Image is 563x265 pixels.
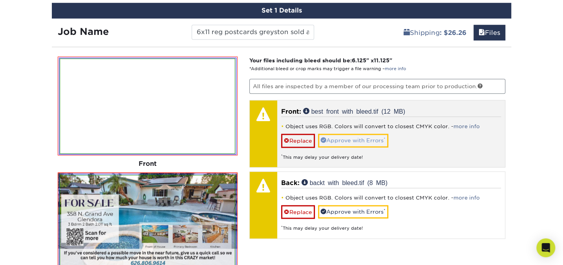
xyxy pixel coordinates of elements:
[404,29,410,36] span: shipping
[281,205,315,219] a: Replace
[192,25,314,40] input: Enter a job name
[249,79,506,94] p: All files are inspected by a member of our processing team prior to production.
[281,194,501,201] li: Object uses RGB. Colors will convert to closest CMYK color. -
[281,123,501,130] li: Object uses RGB. Colors will convert to closest CMYK color. -
[281,134,315,147] a: Replace
[453,195,480,201] a: more info
[281,148,501,161] div: This may delay your delivery date!
[479,29,485,36] span: files
[453,123,480,129] a: more info
[318,205,388,218] a: Approve with Errors*
[302,179,388,185] a: backt with bleed.tif (8 MB)
[281,108,301,115] span: Front:
[318,134,388,147] a: Approve with Errors*
[440,29,466,36] b: : $26.26
[249,57,392,64] strong: Your files including bleed should be: " x "
[281,219,501,232] div: This may delay your delivery date!
[536,238,555,257] div: Open Intercom Messenger
[58,26,109,37] strong: Job Name
[58,155,238,172] div: Front
[249,66,406,71] small: *Additional bleed or crop marks may trigger a file warning –
[398,25,472,40] a: Shipping: $26.26
[374,57,389,64] span: 11.125
[303,108,405,114] a: best front with bleed.tif (12 MB)
[52,3,511,18] div: Set 1 Details
[352,57,366,64] span: 6.125
[473,25,505,40] a: Files
[385,66,406,71] a: more info
[2,241,67,262] iframe: Google Customer Reviews
[281,179,300,187] span: Back:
